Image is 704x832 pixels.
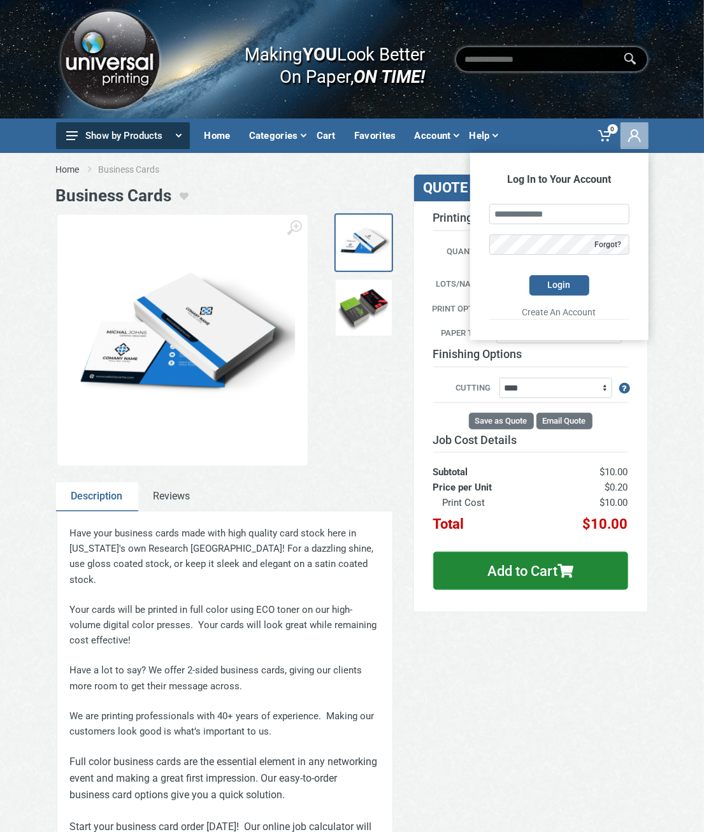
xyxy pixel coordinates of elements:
h1: Business Cards [56,186,172,206]
h3: Job Cost Details [433,433,628,447]
label: Cutting [433,382,498,396]
div: Favorites [348,122,409,149]
a: Forgot? [591,238,626,252]
a: 0 [591,118,621,153]
div: Making Look Better On Paper, [219,31,425,88]
a: Reviews [138,482,206,512]
p: Your cards will be printed in full color using ECO toner on our high-volume digital color presses... [70,602,380,649]
th: Print Cost [433,495,544,510]
button: Login [529,275,589,296]
div: Account [409,122,464,149]
p: Have a lot to say? We offer 2-sided business cards, giving our clients more room to get their mes... [70,663,380,694]
span: 0 [608,124,618,134]
label: # of Lots/Names [424,266,494,292]
div: Log In to Your Account [489,153,629,204]
button: Email Quote [536,413,593,429]
div: Have your business cards made with high quality card stock here in [US_STATE]'s own Research [GEO... [70,526,380,740]
a: BCs Sample [334,213,393,272]
h3: QUOTE / ORDER [424,180,560,196]
img: BCs 3rd Type [338,282,389,333]
span: $10.00 [600,497,628,508]
a: Home [199,118,243,153]
th: Subtotal [433,452,544,480]
img: BCs Sample [70,247,296,433]
div: Cart [311,122,348,149]
button: Show by Products [56,122,190,149]
i: ON TIME! [354,66,425,87]
span: $0.20 [605,482,628,493]
h3: Finishing Options [433,347,628,368]
img: Logo.png [56,6,163,113]
h3: Printing Specs [433,211,628,231]
b: YOU [302,43,336,65]
a: BCs 3rd Type [334,278,393,337]
th: Price per Unit [433,480,544,495]
a: Home [56,163,80,176]
img: BCs Sample [338,217,389,268]
span: $10.00 [600,466,628,478]
a: Cart [311,118,348,153]
label: Paper Type [424,327,494,341]
nav: breadcrumb [56,163,649,176]
div: Home [199,122,243,149]
label: Print Option [424,303,494,317]
p: We are printing professionals with 40+ years of experience. Making our customers look good is wha... [70,708,380,740]
button: Save as Quote [469,413,534,429]
div: Help [464,122,503,149]
button: Add to Cart [433,552,628,590]
a: Create An Account [522,307,596,317]
label: Quantity [424,245,494,259]
div: Categories [243,122,311,149]
span: $10.00 [583,516,628,532]
a: Favorites [348,118,409,153]
th: Total [433,510,544,532]
a: Description [56,482,138,512]
li: Business Cards [99,163,179,176]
